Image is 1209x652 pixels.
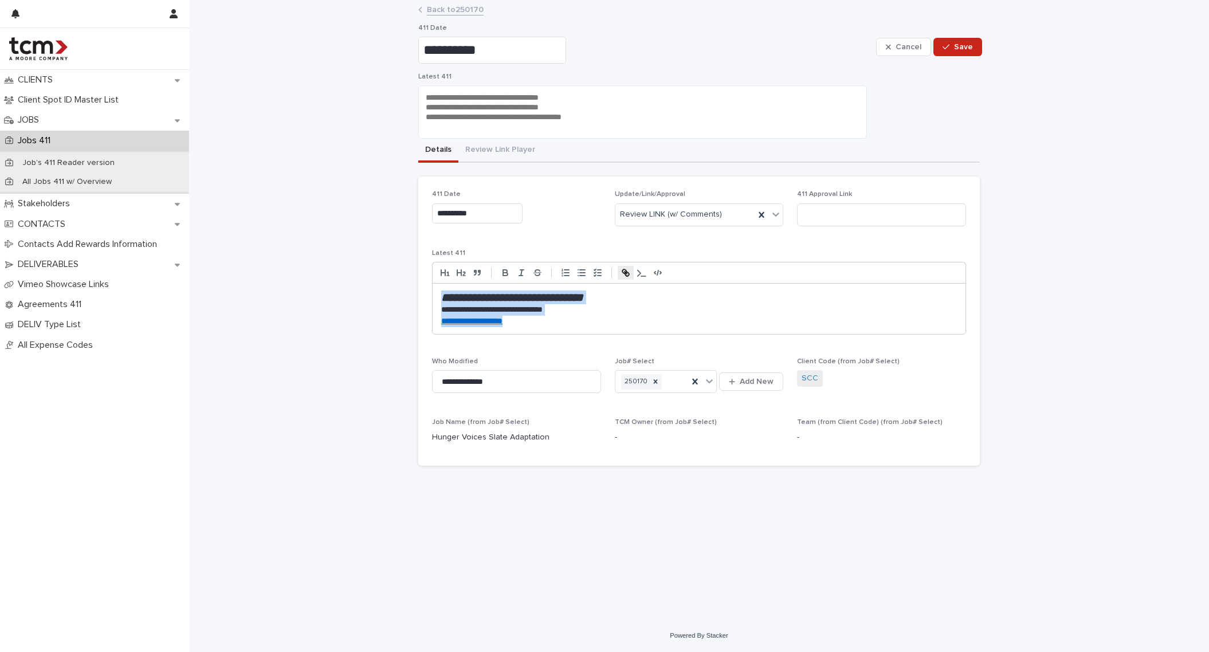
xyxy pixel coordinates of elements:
[13,115,48,125] p: JOBS
[615,358,654,365] span: Job# Select
[13,177,121,187] p: All Jobs 411 w/ Overview
[896,43,921,51] span: Cancel
[13,340,102,351] p: All Expense Codes
[797,191,852,198] span: 411 Approval Link
[13,299,91,310] p: Agreements 411
[615,431,784,443] p: -
[13,279,118,290] p: Vimeo Showcase Links
[13,74,62,85] p: CLIENTS
[13,239,166,250] p: Contacts Add Rewards Information
[13,135,60,146] p: Jobs 411
[432,419,529,426] span: Job Name (from Job# Select)
[427,2,484,15] a: Back to250170
[615,419,717,426] span: TCM Owner (from Job# Select)
[797,431,966,443] p: -
[740,378,774,386] span: Add New
[13,95,128,105] p: Client Spot ID Master List
[9,37,68,60] img: 4hMmSqQkux38exxPVZHQ
[933,38,982,56] button: Save
[13,198,79,209] p: Stakeholders
[418,25,447,32] span: 411 Date
[13,319,90,330] p: DELIV Type List
[432,431,601,443] p: Hunger Voices Slate Adaptation
[954,43,973,51] span: Save
[621,374,649,390] div: 250170
[670,632,728,639] a: Powered By Stacker
[620,209,722,221] span: Review LINK (w/ Comments)
[719,372,783,391] button: Add New
[418,73,452,80] span: Latest 411
[13,158,124,168] p: Job's 411 Reader version
[432,191,461,198] span: 411 Date
[797,358,900,365] span: Client Code (from Job# Select)
[802,372,818,384] a: SCC
[13,259,88,270] p: DELIVERABLES
[432,358,478,365] span: Who Modified
[615,191,685,198] span: Update/Link/Approval
[797,419,943,426] span: Team (from Client Code) (from Job# Select)
[432,250,465,257] span: Latest 411
[876,38,931,56] button: Cancel
[13,219,74,230] p: CONTACTS
[418,139,458,163] button: Details
[458,139,542,163] button: Review Link Player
